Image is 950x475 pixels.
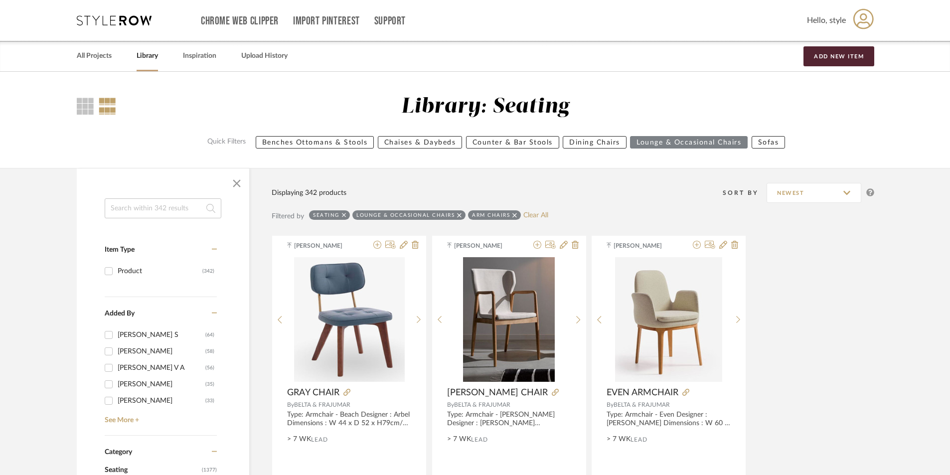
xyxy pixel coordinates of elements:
[256,136,374,149] button: Benches Ottomans & Stools
[118,343,205,359] div: [PERSON_NAME]
[77,49,112,63] a: All Projects
[241,49,288,63] a: Upload History
[105,448,132,457] span: Category
[614,241,676,250] span: [PERSON_NAME]
[118,393,205,409] div: [PERSON_NAME]
[205,376,214,392] div: (35)
[607,387,678,398] span: EVEN ARMCHAIR
[607,411,731,428] div: Type: Armchair - Even Designer : [PERSON_NAME] Dimensions : W 60 x D 57 x H88cm/ SH 48cm/ Arm len...
[313,212,339,218] div: Seating
[472,212,510,218] div: Arm Chairs
[447,411,571,428] div: Type: Armchair - [PERSON_NAME] Designer : [PERSON_NAME] Dimensions : W 52 x D 57 x H92cm/ SH 46cm...
[447,434,471,445] span: > 7 WK
[205,343,214,359] div: (58)
[272,187,346,198] div: Displaying 342 products
[105,198,221,218] input: Search within 342 results
[631,436,647,443] span: Lead
[607,402,614,408] span: By
[454,241,517,250] span: [PERSON_NAME]
[272,211,304,222] div: Filtered by
[630,136,748,149] button: Lounge & Occasional Chairs
[807,14,846,26] span: Hello, style
[118,376,205,392] div: [PERSON_NAME]
[293,17,360,25] a: Import Pinterest
[287,434,311,445] span: > 7 WK
[294,257,405,382] img: GRAY CHAIR
[466,136,559,149] button: Counter & Bar Stools
[105,246,135,253] span: Item Type
[287,402,294,408] span: By
[287,411,411,428] div: Type: Armchair - Beach Designer : Arbel Dimensions : W 44 x D 52 x H79cm/ SH 43cm Material & Fini...
[118,360,205,376] div: [PERSON_NAME] V A
[294,402,350,408] span: BELTA & FRAJUMAR
[102,409,217,425] a: See More +
[447,387,548,398] span: [PERSON_NAME] CHAIR
[615,257,722,382] img: EVEN ARMCHAIR
[447,402,454,408] span: By
[105,310,135,317] span: Added By
[471,436,488,443] span: Lead
[205,360,214,376] div: (56)
[205,327,214,343] div: (64)
[803,46,874,66] button: Add New Item
[205,393,214,409] div: (33)
[356,212,455,218] div: Lounge & Occasional Chairs
[607,434,631,445] span: > 7 WK
[378,136,463,149] button: Chaises & Daybeds
[401,94,569,120] div: Library: Seating
[294,241,357,250] span: [PERSON_NAME]
[227,173,247,193] button: Close
[311,436,328,443] span: Lead
[202,263,214,279] div: (342)
[614,402,670,408] span: BELTA & FRAJUMAR
[137,49,158,63] a: Library
[118,327,205,343] div: [PERSON_NAME] S
[201,136,252,149] label: Quick Filters
[201,17,279,25] a: Chrome Web Clipper
[463,257,555,382] img: NIES CHAIR
[723,188,767,198] div: Sort By
[752,136,786,149] button: Sofas
[183,49,216,63] a: Inspiration
[523,211,548,220] a: Clear All
[287,387,339,398] span: GRAY CHAIR
[563,136,627,149] button: Dining Chairs
[454,402,510,408] span: BELTA & FRAJUMAR
[118,263,202,279] div: Product
[374,17,406,25] a: Support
